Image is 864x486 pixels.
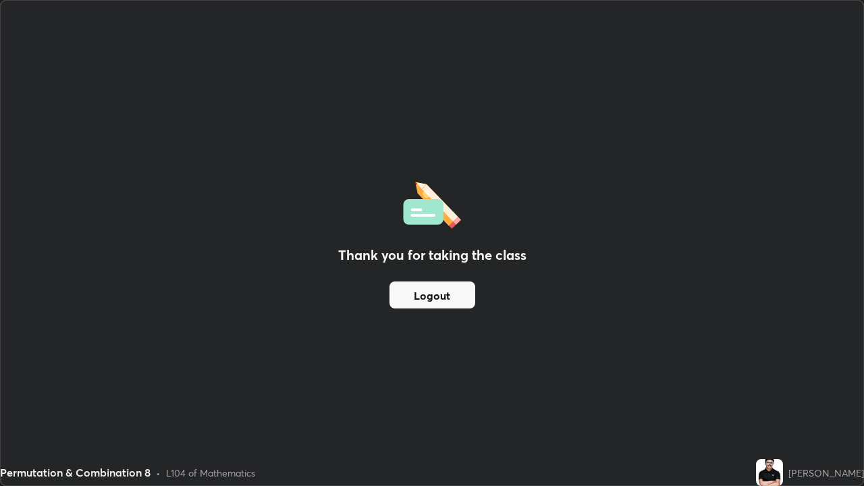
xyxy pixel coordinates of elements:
[389,281,475,308] button: Logout
[166,466,255,480] div: L104 of Mathematics
[756,459,783,486] img: 83de30cf319e457290fb9ba58134f690.jpg
[788,466,864,480] div: [PERSON_NAME]
[156,466,161,480] div: •
[338,245,526,265] h2: Thank you for taking the class
[403,178,461,229] img: offlineFeedback.1438e8b3.svg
